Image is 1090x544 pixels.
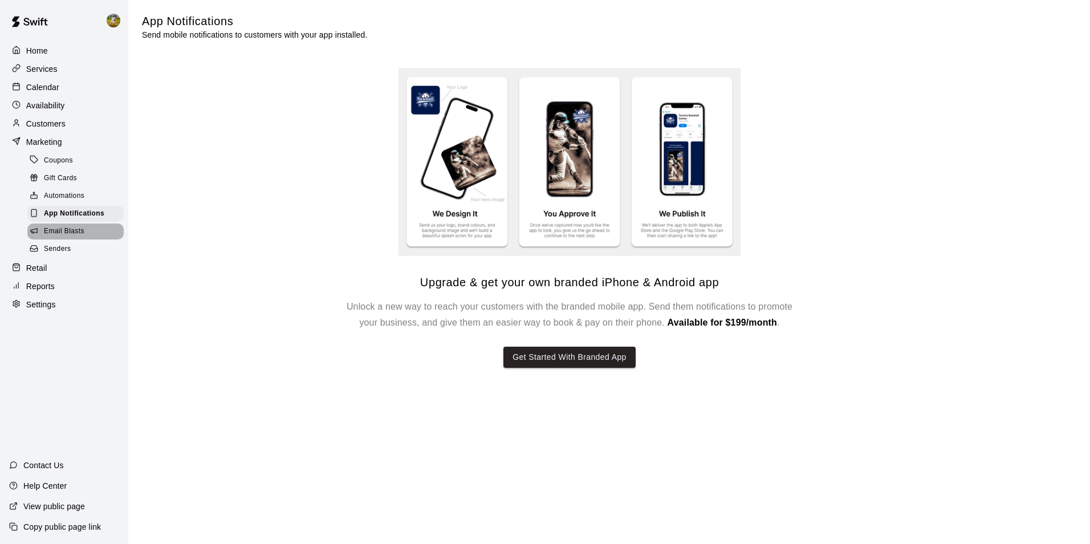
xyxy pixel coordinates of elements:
[26,45,48,56] p: Home
[341,299,798,331] h6: Unlock a new way to reach your customers with the branded mobile app. Send them notifications to ...
[44,208,104,220] span: App Notifications
[503,331,636,368] a: Get Started With Branded App
[27,188,128,205] a: Automations
[26,299,56,310] p: Settings
[23,521,101,533] p: Copy public page link
[27,241,124,257] div: Senders
[104,9,128,32] div: Jhonny Montoya
[44,155,73,167] span: Coupons
[142,14,367,29] h5: App Notifications
[27,206,124,222] div: App Notifications
[9,115,119,132] a: Customers
[9,259,119,277] a: Retail
[9,97,119,114] a: Availability
[23,480,67,492] p: Help Center
[27,152,128,169] a: Coupons
[142,29,367,40] p: Send mobile notifications to customers with your app installed.
[27,169,128,187] a: Gift Cards
[9,60,119,78] a: Services
[420,275,719,290] h5: Upgrade & get your own branded iPhone & Android app
[23,501,85,512] p: View public page
[26,136,62,148] p: Marketing
[9,79,119,96] a: Calendar
[27,224,124,239] div: Email Blasts
[107,14,120,27] img: Jhonny Montoya
[44,243,71,255] span: Senders
[26,63,58,75] p: Services
[503,347,636,368] button: Get Started With Branded App
[44,173,77,184] span: Gift Cards
[9,42,119,59] a: Home
[26,82,59,93] p: Calendar
[27,241,128,258] a: Senders
[9,278,119,295] a: Reports
[9,133,119,151] a: Marketing
[26,100,65,111] p: Availability
[668,318,777,327] span: Available for $199/month
[44,226,84,237] span: Email Blasts
[44,190,84,202] span: Automations
[27,223,128,241] a: Email Blasts
[27,205,128,223] a: App Notifications
[27,170,124,186] div: Gift Cards
[26,262,47,274] p: Retail
[398,68,741,257] img: Branded app
[27,188,124,204] div: Automations
[26,118,66,129] p: Customers
[23,460,64,471] p: Contact Us
[26,281,55,292] p: Reports
[9,296,119,313] a: Settings
[27,153,124,169] div: Coupons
